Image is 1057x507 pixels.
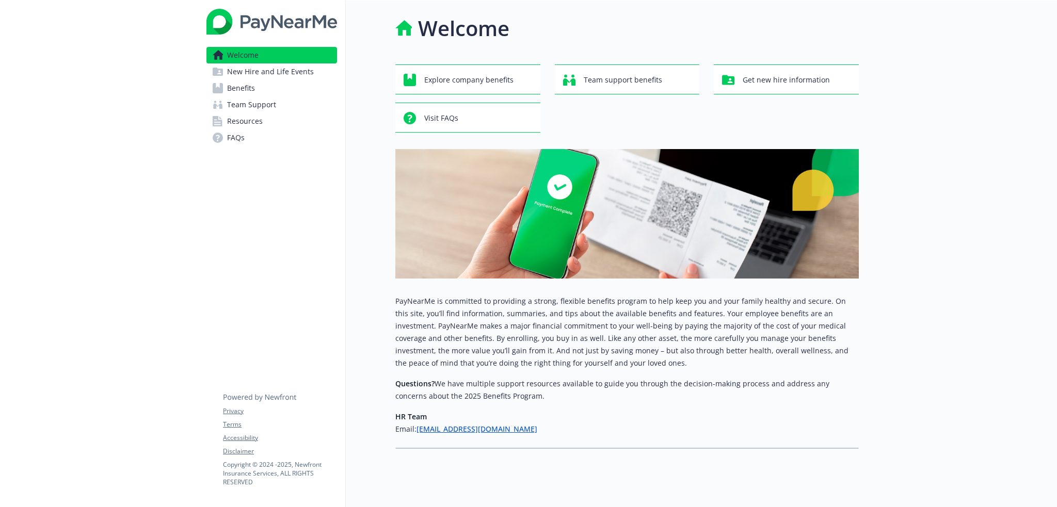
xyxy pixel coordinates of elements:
[395,64,540,94] button: Explore company benefits
[395,149,859,279] img: overview page banner
[227,63,314,80] span: New Hire and Life Events
[395,379,435,388] strong: Questions?
[395,103,540,133] button: Visit FAQs
[223,420,337,429] a: Terms
[418,13,509,44] h1: Welcome
[743,70,830,90] span: Get new hire information
[395,378,859,402] p: We have multiple support resources available to guide you through the decision-making process and...
[223,406,337,416] a: Privacy
[714,64,859,94] button: Get new hire information
[424,70,514,90] span: Explore company benefits
[206,96,337,113] a: Team Support
[424,108,458,128] span: Visit FAQs
[206,129,337,146] a: FAQs
[206,63,337,80] a: New Hire and Life Events
[223,460,337,486] p: Copyright © 2024 - 2025 , Newfront Insurance Services, ALL RIGHTS RESERVED
[227,96,276,113] span: Team Support
[395,295,859,369] p: PayNearMe is committed to providing a strong, flexible benefits program to help keep you and your...
[417,424,537,434] a: [EMAIL_ADDRESS][DOMAIN_NAME]
[584,70,662,90] span: Team support benefits
[555,64,700,94] button: Team support benefits
[227,113,263,129] span: Resources
[206,80,337,96] a: Benefits
[395,412,427,421] strong: HR Team
[227,129,245,146] span: FAQs
[227,80,255,96] span: Benefits
[223,433,337,443] a: Accessibility
[227,47,259,63] span: Welcome
[395,423,859,435] h6: Email:
[206,47,337,63] a: Welcome
[223,447,337,456] a: Disclaimer
[206,113,337,129] a: Resources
